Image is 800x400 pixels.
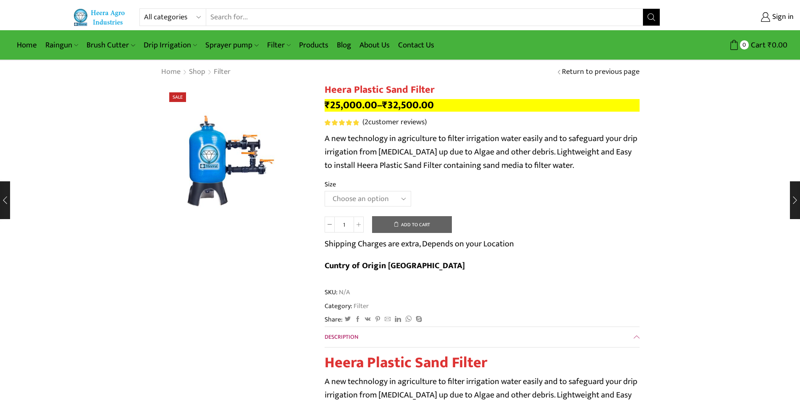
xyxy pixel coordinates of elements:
span: 0 [740,40,749,49]
a: Shop [189,67,206,78]
bdi: 25,000.00 [325,97,377,114]
b: Cuntry of Origin [GEOGRAPHIC_DATA] [325,259,465,273]
nav: Breadcrumb [161,67,231,78]
span: SKU: [325,288,640,297]
p: – [325,99,640,112]
label: Size [325,180,336,189]
p: Shipping Charges are extra, Depends on your Location [325,237,514,251]
a: Brush Cutter [82,35,139,55]
strong: Heera Plastic Sand Filter [325,350,487,375]
a: Blog [333,35,355,55]
a: 0 Cart ₹0.00 [669,37,787,53]
a: About Us [355,35,394,55]
a: Filter [263,35,295,55]
div: Rated 5.00 out of 5 [325,120,359,125]
input: Search for... [206,9,643,26]
span: ₹ [768,39,772,52]
span: ₹ [382,97,388,114]
a: Drip Irrigation [139,35,201,55]
a: Return to previous page [562,67,640,78]
span: Share: [325,315,343,324]
a: Filter [352,301,369,311]
span: 2 [325,120,360,125]
a: Raingun [41,35,82,55]
span: Rated out of 5 based on customer ratings [325,120,359,125]
span: Sale [169,92,186,102]
a: Contact Us [394,35,438,55]
span: Cart [749,39,766,51]
input: Product quantity [335,217,354,233]
span: ₹ [325,97,330,114]
bdi: 0.00 [768,39,787,52]
a: Home [13,35,41,55]
a: Home [161,67,181,78]
span: Category: [325,301,369,311]
span: 2 [365,116,368,128]
span: N/A [338,288,350,297]
a: (2customer reviews) [362,117,427,128]
button: Search button [643,9,660,26]
a: Filter [213,67,231,78]
a: Sprayer pump [201,35,262,55]
a: Products [295,35,333,55]
button: Add to cart [372,216,452,233]
bdi: 32,500.00 [382,97,434,114]
h1: Heera Plastic Sand Filter [325,84,640,96]
span: Sign in [770,12,794,23]
a: Sign in [673,10,794,25]
span: Description [325,332,358,342]
p: A new technology in agriculture to filter irrigation water easily and to safeguard your drip irri... [325,132,640,172]
a: Description [325,327,640,347]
